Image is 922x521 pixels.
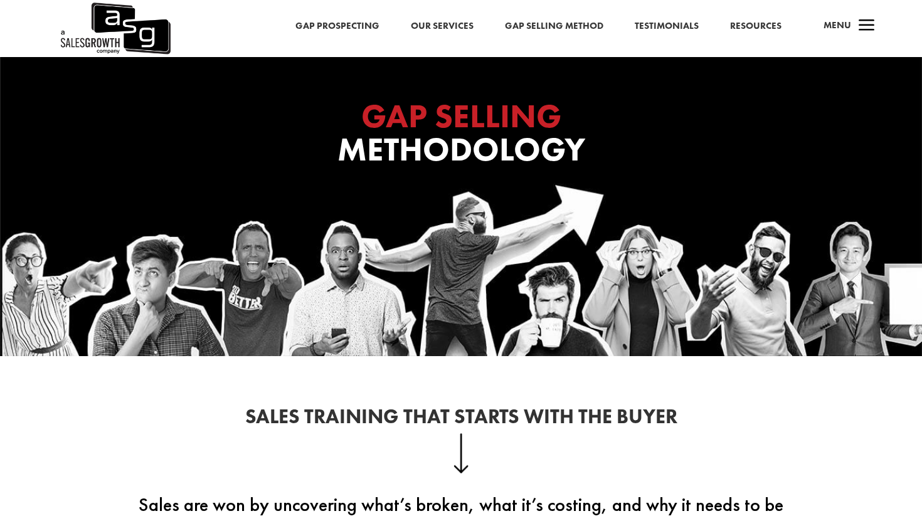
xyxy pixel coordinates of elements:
[295,18,379,34] a: Gap Prospecting
[361,95,561,137] span: GAP SELLING
[824,19,851,31] span: Menu
[411,18,474,34] a: Our Services
[635,18,699,34] a: Testimonials
[505,18,603,34] a: Gap Selling Method
[730,18,782,34] a: Resources
[122,407,800,433] h2: Sales Training That Starts With the Buyer
[854,14,879,39] span: a
[210,100,712,172] h1: Methodology
[453,433,469,473] img: down-arrow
